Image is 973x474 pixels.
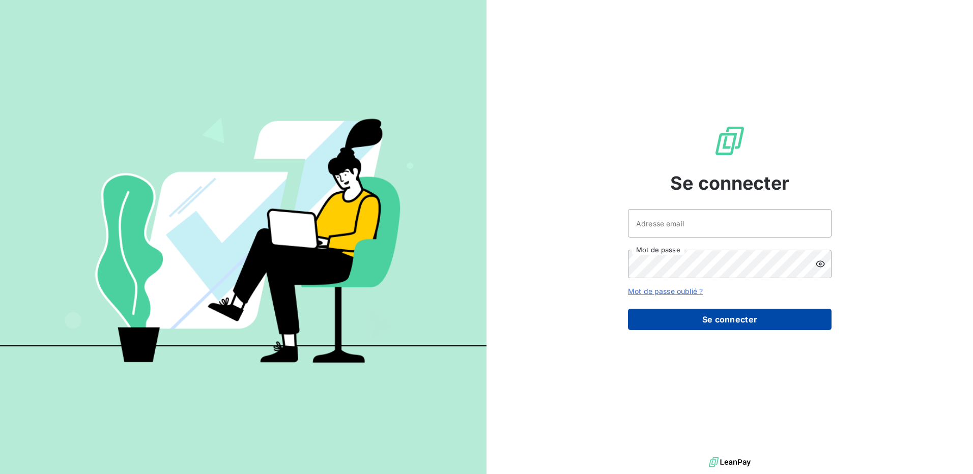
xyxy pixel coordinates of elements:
[628,309,832,330] button: Se connecter
[670,169,789,197] span: Se connecter
[709,455,751,470] img: logo
[628,287,703,295] a: Mot de passe oublié ?
[628,209,832,238] input: placeholder
[713,125,746,157] img: Logo LeanPay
